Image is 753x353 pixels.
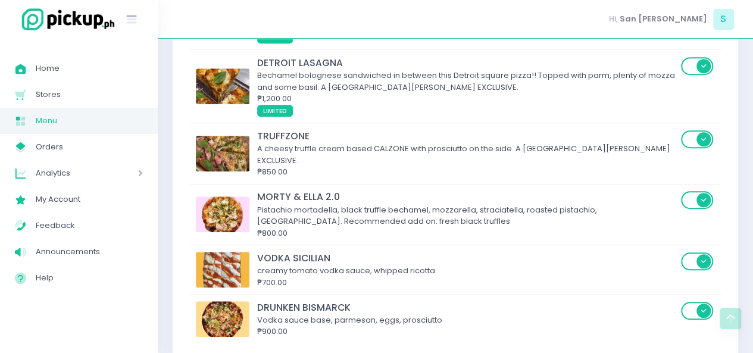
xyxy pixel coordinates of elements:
[196,301,249,337] img: DRUNKEN BISMARCK
[36,192,143,207] span: My Account
[257,251,677,265] div: VODKA SICILIAN
[257,129,677,143] div: TRUFFZONE
[257,56,677,70] div: DETROIT LASAGNA
[15,7,116,32] img: logo
[190,49,721,123] td: DETROIT LASAGNADETROIT LASAGNABechamel bolognese sandwiched in between this Detroit square pizza!...
[36,113,143,129] span: Menu
[196,68,249,104] img: DETROIT LASAGNA
[196,196,249,232] img: MORTY & ELLA 2.0
[257,105,293,117] span: LIMITED
[257,166,677,178] div: ₱850.00
[36,244,143,260] span: Announcements
[190,184,721,245] td: MORTY & ELLA 2.0MORTY & ELLA 2.0Pistachio mortadella, black truffle bechamel, mozzarella, stracia...
[36,165,104,181] span: Analytics
[609,13,618,25] span: Hi,
[257,265,677,277] div: creamy tomato vodka sauce, whipped ricotta
[190,245,721,294] td: VODKA SICILIANVODKA SICILIANcreamy tomato vodka sauce, whipped ricotta₱700.00
[620,13,707,25] span: San [PERSON_NAME]
[196,136,249,171] img: TRUFFZONE
[257,314,677,326] div: Vodka sauce base, parmesan, eggs, prosciutto
[36,218,143,233] span: Feedback
[190,294,721,343] td: DRUNKEN BISMARCKDRUNKEN BISMARCKVodka sauce base, parmesan, eggs, prosciutto₱900.00
[257,93,677,105] div: ₱1,200.00
[257,204,677,227] div: Pistachio mortadella, black truffle bechamel, mozzarella, straciatella, roasted pistachio, [GEOGR...
[36,139,143,155] span: Orders
[36,61,143,76] span: Home
[190,123,721,184] td: TRUFFZONETRUFFZONEA cheesy truffle cream based CALZONE with prosciutto on the side. A [GEOGRAPHIC...
[257,326,677,338] div: ₱900.00
[36,87,143,102] span: Stores
[257,277,677,289] div: ₱700.00
[196,252,249,288] img: VODKA SICILIAN
[257,227,677,239] div: ₱800.00
[257,143,677,166] div: A cheesy truffle cream based CALZONE with prosciutto on the side. A [GEOGRAPHIC_DATA][PERSON_NAME...
[36,270,143,286] span: Help
[257,301,677,314] div: DRUNKEN BISMARCK
[257,70,677,93] div: Bechamel bolognese sandwiched in between this Detroit square pizza!! Topped with parm, plenty of ...
[713,9,734,30] span: S
[257,190,677,204] div: MORTY & ELLA 2.0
